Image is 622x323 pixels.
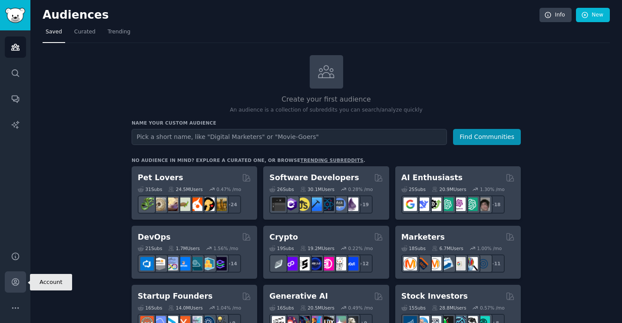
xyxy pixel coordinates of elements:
[401,186,426,192] div: 25 Sub s
[401,305,426,311] div: 15 Sub s
[401,245,426,251] div: 18 Sub s
[428,198,441,211] img: AItoolsCatalog
[216,186,241,192] div: 0.47 % /mo
[216,305,241,311] div: 1.04 % /mo
[152,257,166,270] img: AWS_Certified_Experts
[440,257,453,270] img: Emailmarketing
[201,198,215,211] img: PetAdvice
[74,28,96,36] span: Curated
[440,198,453,211] img: chatgpt_promptDesign
[477,245,502,251] div: 1.00 % /mo
[140,198,154,211] img: herpetology
[269,186,294,192] div: 26 Sub s
[296,198,310,211] img: learnjavascript
[177,198,190,211] img: turtle
[480,305,505,311] div: 0.57 % /mo
[345,198,358,211] img: elixir
[452,198,466,211] img: OpenAIDev
[269,305,294,311] div: 16 Sub s
[189,198,202,211] img: cockatiel
[43,25,65,43] a: Saved
[223,254,241,273] div: + 14
[132,129,447,145] input: Pick a short name, like "Digital Marketers" or "Movie-Goers"
[464,198,478,211] img: chatgpt_prompts_
[71,25,99,43] a: Curated
[308,257,322,270] img: web3
[132,94,521,105] h2: Create your first audience
[269,245,294,251] div: 19 Sub s
[476,198,490,211] img: ArtificalIntelligence
[138,291,212,302] h2: Startup Founders
[432,245,463,251] div: 6.7M Users
[476,257,490,270] img: OnlineMarketing
[138,305,162,311] div: 16 Sub s
[284,257,298,270] img: 0xPolygon
[348,305,373,311] div: 0.49 % /mo
[269,291,328,302] h2: Generative AI
[348,186,373,192] div: 0.28 % /mo
[345,257,358,270] img: defi_
[486,195,505,214] div: + 18
[132,120,521,126] h3: Name your custom audience
[452,257,466,270] img: googleads
[416,257,429,270] img: bigseo
[43,8,539,22] h2: Audiences
[132,106,521,114] p: An audience is a collection of subreddits you can search/analyze quickly
[140,257,154,270] img: azuredevops
[321,257,334,270] img: defiblockchain
[213,257,227,270] img: PlatformEngineers
[5,8,25,23] img: GummySearch logo
[321,198,334,211] img: reactnative
[348,245,373,251] div: 0.22 % /mo
[333,257,346,270] img: CryptoNews
[284,198,298,211] img: csharp
[132,157,365,163] div: No audience in mind? Explore a curated one, or browse .
[201,257,215,270] img: aws_cdk
[152,198,166,211] img: ballpython
[168,305,202,311] div: 14.0M Users
[300,245,334,251] div: 19.2M Users
[354,254,373,273] div: + 12
[354,195,373,214] div: + 19
[486,254,505,273] div: + 11
[300,305,334,311] div: 20.5M Users
[401,232,445,243] h2: Marketers
[168,245,200,251] div: 1.7M Users
[333,198,346,211] img: AskComputerScience
[300,186,334,192] div: 30.1M Users
[576,8,610,23] a: New
[453,129,521,145] button: Find Communities
[138,186,162,192] div: 31 Sub s
[165,257,178,270] img: Docker_DevOps
[539,8,572,23] a: Info
[46,28,62,36] span: Saved
[272,257,285,270] img: ethfinance
[428,257,441,270] img: AskMarketing
[308,198,322,211] img: iOSProgramming
[432,186,466,192] div: 20.9M Users
[480,186,505,192] div: 1.30 % /mo
[168,186,202,192] div: 24.5M Users
[269,232,298,243] h2: Crypto
[296,257,310,270] img: ethstaker
[138,232,171,243] h2: DevOps
[416,198,429,211] img: DeepSeek
[213,198,227,211] img: dogbreed
[300,158,363,163] a: trending subreddits
[177,257,190,270] img: DevOpsLinks
[108,28,130,36] span: Trending
[401,172,463,183] h2: AI Enthusiasts
[189,257,202,270] img: platformengineering
[464,257,478,270] img: MarketingResearch
[223,195,241,214] div: + 24
[404,257,417,270] img: content_marketing
[272,198,285,211] img: software
[165,198,178,211] img: leopardgeckos
[105,25,133,43] a: Trending
[404,198,417,211] img: GoogleGeminiAI
[138,172,183,183] h2: Pet Lovers
[138,245,162,251] div: 21 Sub s
[269,172,359,183] h2: Software Developers
[432,305,466,311] div: 28.8M Users
[401,291,468,302] h2: Stock Investors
